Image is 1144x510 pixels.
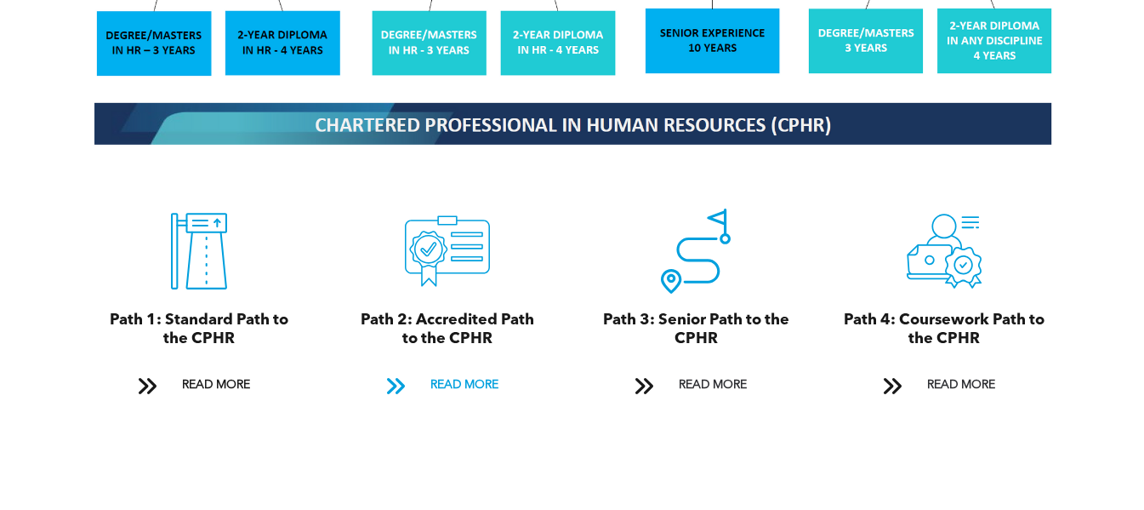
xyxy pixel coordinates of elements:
a: READ MORE [871,370,1017,401]
span: Path 1: Standard Path to the CPHR [110,312,288,347]
a: READ MORE [623,370,769,401]
a: READ MORE [374,370,521,401]
span: READ MORE [921,370,1001,401]
span: Path 2: Accredited Path to the CPHR [361,312,534,347]
span: Path 3: Senior Path to the CPHR [603,312,789,347]
a: READ MORE [126,370,272,401]
span: READ MORE [424,370,504,401]
span: READ MORE [176,370,256,401]
span: Path 4: Coursework Path to the CPHR [844,312,1044,347]
span: READ MORE [673,370,753,401]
